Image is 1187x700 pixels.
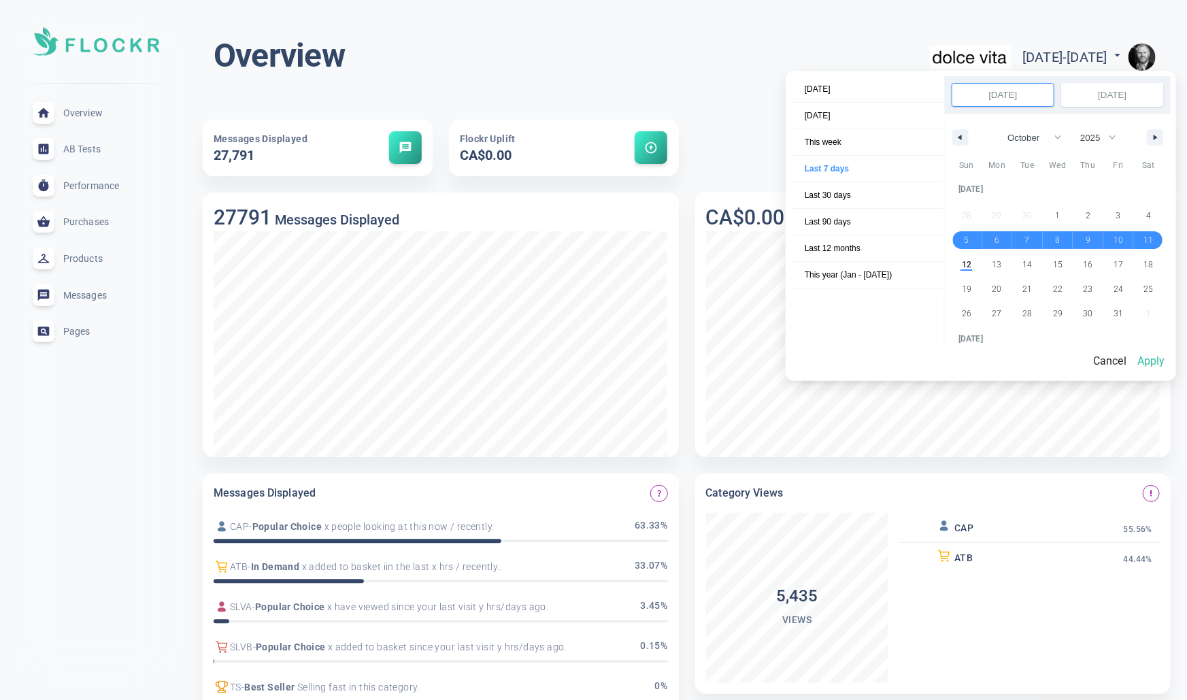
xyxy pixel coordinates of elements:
[1043,228,1073,252] button: 8
[994,228,999,252] span: 6
[1062,84,1163,106] input: Continuous
[1133,228,1164,252] button: 11
[952,84,1054,106] input: Early
[1073,203,1103,228] button: 2
[1073,154,1103,176] span: Thu
[791,129,944,155] span: This week
[791,129,944,156] button: This week
[1084,301,1093,326] span: 30
[1012,277,1043,301] button: 21
[791,209,944,235] button: Last 90 days
[1043,301,1073,326] button: 29
[1022,252,1032,277] span: 14
[952,277,982,301] button: 19
[962,252,971,277] span: 12
[1022,277,1032,301] span: 21
[1012,228,1043,252] button: 7
[1114,301,1123,326] span: 31
[791,182,944,208] span: Last 30 days
[1022,152,1032,176] span: 30
[982,154,1013,176] span: Mon
[1086,228,1090,252] span: 9
[1025,228,1030,252] span: 7
[1022,301,1032,326] span: 28
[982,228,1013,252] button: 6
[952,152,982,176] button: 28
[1043,154,1073,176] span: Wed
[1084,252,1093,277] span: 16
[1073,252,1103,277] button: 16
[1053,252,1063,277] span: 15
[1133,277,1164,301] button: 25
[1043,277,1073,301] button: 22
[1084,277,1093,301] span: 23
[1114,228,1123,252] span: 10
[962,152,971,176] span: 28
[1055,228,1060,252] span: 8
[952,301,982,326] button: 26
[1116,203,1121,228] span: 3
[1043,203,1073,228] button: 1
[952,326,1164,352] div: [DATE]
[1073,228,1103,252] button: 9
[952,154,982,176] span: Sun
[791,156,944,182] button: Last 7 days
[992,277,1002,301] span: 20
[1144,228,1154,252] span: 11
[1103,277,1134,301] button: 24
[791,182,944,209] button: Last 30 days
[952,252,982,277] button: 12
[1133,154,1164,176] span: Sat
[1086,203,1090,228] span: 2
[982,252,1013,277] button: 13
[1103,203,1134,228] button: 3
[1144,277,1154,301] span: 25
[1012,152,1043,176] button: 30
[791,103,944,129] button: [DATE]
[982,301,1013,326] button: 27
[962,301,971,326] span: 26
[1103,301,1134,326] button: 31
[992,152,1002,176] span: 29
[1073,301,1103,326] button: 30
[1114,277,1123,301] span: 24
[992,252,1002,277] span: 13
[791,76,944,103] button: [DATE]
[1012,252,1043,277] button: 14
[1053,301,1063,326] span: 29
[1053,277,1063,301] span: 22
[791,76,944,102] span: [DATE]
[952,176,1164,203] div: [DATE]
[791,235,944,262] button: Last 12 months
[1043,252,1073,277] button: 15
[791,235,944,261] span: Last 12 months
[1073,277,1103,301] button: 23
[952,228,982,252] button: 5
[1055,203,1060,228] span: 1
[791,262,944,288] button: This year (Jan - [DATE])
[1146,203,1151,228] span: 4
[962,277,971,301] span: 19
[1114,252,1123,277] span: 17
[1133,252,1164,277] button: 18
[1103,154,1134,176] span: Fri
[992,301,1002,326] span: 27
[982,277,1013,301] button: 20
[1103,252,1134,277] button: 17
[982,152,1013,176] button: 29
[1012,154,1043,176] span: Tue
[965,228,969,252] span: 5
[1012,301,1043,326] button: 28
[1088,347,1132,376] button: Cancel
[1132,347,1171,376] button: Apply
[1133,203,1164,228] button: 4
[1144,252,1154,277] span: 18
[1103,228,1134,252] button: 10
